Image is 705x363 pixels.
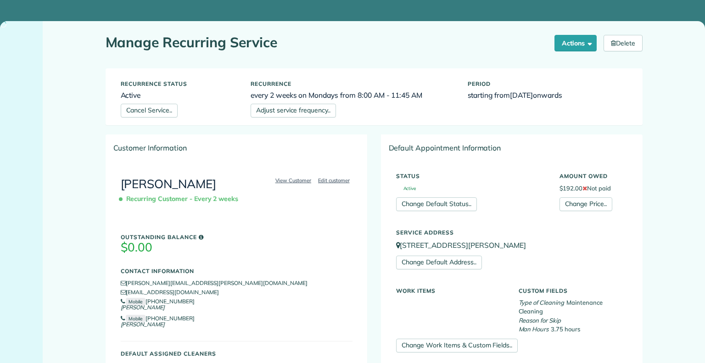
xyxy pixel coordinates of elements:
[396,186,416,191] span: Active
[510,90,533,100] span: [DATE]
[519,317,561,324] em: Reason for Skip
[251,91,454,99] h6: every 2 weeks on Mondays from 8:00 AM - 11:45 AM
[251,104,336,117] a: Adjust service frequency..
[560,197,612,211] a: Change Price..
[315,176,352,184] a: Edit customer
[121,315,195,322] a: Mobile[PHONE_NUMBER]
[553,168,634,211] div: $192.00 Not paid
[251,81,454,87] h5: Recurrence
[121,304,165,311] span: [PERSON_NAME]
[554,35,597,51] button: Actions
[396,197,477,211] a: Change Default Status..
[381,135,642,161] div: Default Appointment Information
[121,288,352,297] li: [EMAIL_ADDRESS][DOMAIN_NAME]
[121,176,217,191] a: [PERSON_NAME]
[126,298,145,306] small: Mobile
[106,135,367,161] div: Customer Information
[121,191,242,207] span: Recurring Customer - Every 2 weeks
[396,173,546,179] h5: Status
[273,176,314,184] a: View Customer
[121,234,352,240] h5: Outstanding Balance
[519,325,549,333] em: Man Hours
[396,229,627,235] h5: Service Address
[121,351,352,357] h5: Default Assigned Cleaners
[468,91,627,99] h6: starting from onwards
[396,256,482,269] a: Change Default Address..
[126,315,145,323] small: Mobile
[121,241,352,254] h3: $0.00
[121,298,195,305] a: Mobile[PHONE_NUMBER]
[604,35,643,51] a: Delete
[121,279,352,288] li: [PERSON_NAME][EMAIL_ADDRESS][PERSON_NAME][DOMAIN_NAME]
[121,91,237,99] h6: Active
[121,104,178,117] a: Cancel Service..
[106,35,548,50] h1: Manage Recurring Service
[560,173,627,179] h5: Amount Owed
[121,321,165,328] span: [PERSON_NAME]
[519,288,627,294] h5: Custom Fields
[396,339,518,352] a: Change Work Items & Custom Fields..
[121,268,352,274] h5: Contact Information
[468,81,627,87] h5: Period
[519,299,564,306] em: Type of Cleaning
[121,81,237,87] h5: Recurrence status
[396,288,505,294] h5: Work Items
[396,240,627,251] p: [STREET_ADDRESS][PERSON_NAME]
[551,325,580,333] span: 3.75 hours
